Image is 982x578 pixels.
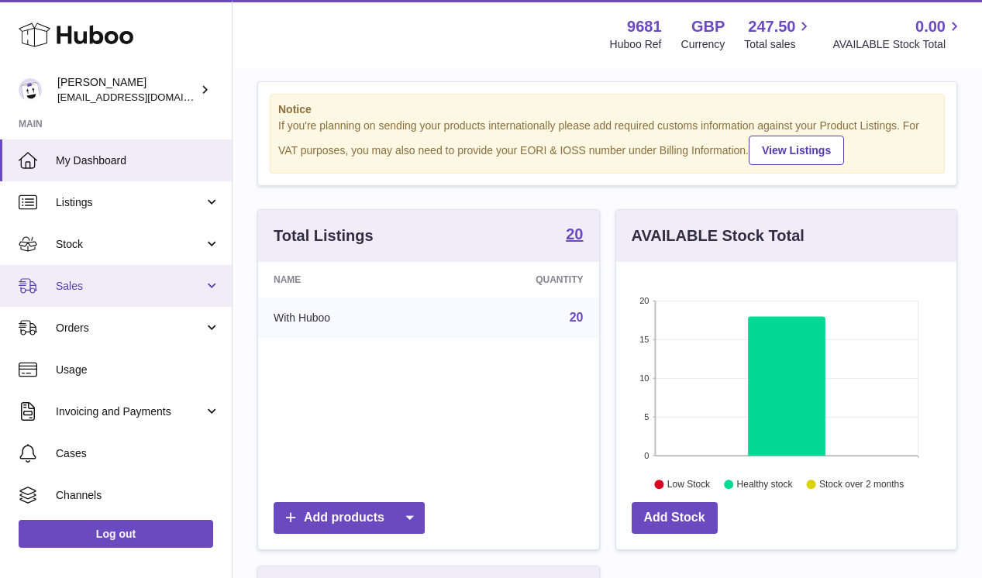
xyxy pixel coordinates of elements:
strong: 20 [566,226,583,242]
span: [EMAIL_ADDRESS][DOMAIN_NAME] [57,91,228,103]
text: Low Stock [667,479,710,490]
a: 20 [570,311,584,324]
span: AVAILABLE Stock Total [832,37,963,52]
span: Usage [56,363,220,377]
span: Stock [56,237,204,252]
span: Sales [56,279,204,294]
span: 0.00 [915,16,946,37]
td: With Huboo [258,298,438,338]
a: Log out [19,520,213,548]
text: Stock over 2 months [819,479,904,490]
text: 10 [639,373,649,383]
span: Orders [56,321,204,335]
text: Healthy stock [736,479,793,490]
a: 247.50 Total sales [744,16,813,52]
strong: GBP [691,16,725,37]
th: Quantity [438,262,599,298]
span: My Dashboard [56,153,220,168]
span: Total sales [744,37,813,52]
span: Invoicing and Payments [56,404,204,419]
span: 247.50 [748,16,795,37]
div: [PERSON_NAME] [57,75,197,105]
text: 0 [644,451,649,460]
text: 20 [639,296,649,305]
text: 5 [644,412,649,421]
a: 0.00 AVAILABLE Stock Total [832,16,963,52]
text: 15 [639,335,649,344]
div: Huboo Ref [610,37,662,52]
span: Listings [56,195,204,210]
a: Add products [274,502,425,534]
div: Currency [681,37,725,52]
th: Name [258,262,438,298]
h3: Total Listings [274,225,374,246]
a: Add Stock [632,502,718,534]
h3: AVAILABLE Stock Total [632,225,805,246]
a: View Listings [749,136,844,165]
strong: Notice [278,102,936,117]
a: 20 [566,226,583,245]
div: If you're planning on sending your products internationally please add required customs informati... [278,119,936,165]
span: Cases [56,446,220,461]
strong: 9681 [627,16,662,37]
img: hello@colourchronicles.com [19,78,42,101]
span: Channels [56,488,220,503]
